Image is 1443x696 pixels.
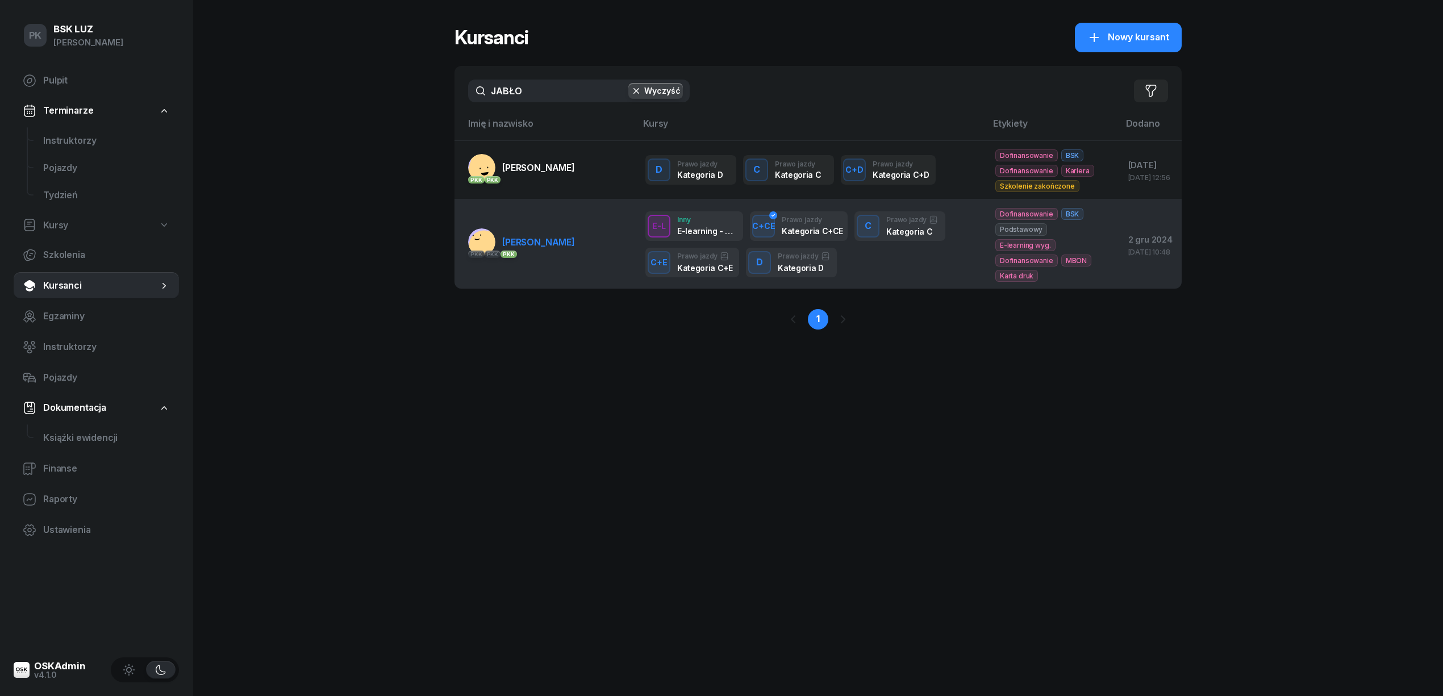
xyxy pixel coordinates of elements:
a: Pojazdy [34,155,179,182]
div: D [651,160,667,180]
th: Dodano [1119,116,1182,140]
a: Pojazdy [14,364,179,391]
span: Szkolenia [43,248,170,262]
div: PKK [485,176,501,184]
div: E-learning - 90 dni [677,226,736,236]
span: Tydzień [43,188,170,203]
button: C+D [843,159,866,181]
div: Prawo jazdy [886,215,938,224]
div: Prawo jazdy [677,160,723,168]
span: [PERSON_NAME] [502,162,575,173]
div: Inny [677,216,736,223]
div: C+D [841,162,868,177]
div: [DATE] 10:48 [1128,248,1173,256]
div: Prawo jazdy [782,216,841,223]
div: OSKAdmin [34,661,86,671]
span: Dofinansowanie [995,255,1058,266]
span: Dofinansowanie [995,165,1058,177]
span: Kursanci [43,278,159,293]
div: D [752,253,768,272]
span: PK [29,31,42,40]
span: Instruktorzy [43,340,170,355]
a: PKKPKKPKK[PERSON_NAME] [468,228,575,256]
button: Nowy kursant [1075,23,1182,52]
span: Pojazdy [43,370,170,385]
div: Kategoria D [778,263,829,273]
div: PKK [501,251,517,258]
button: D [748,251,771,274]
div: v4.1.0 [34,671,86,679]
span: Instruktorzy [43,134,170,148]
a: Szkolenia [14,241,179,269]
div: C [749,160,765,180]
a: Instruktorzy [14,334,179,361]
div: Prawo jazdy [775,160,821,168]
span: [PERSON_NAME] [502,236,575,248]
span: Pulpit [43,73,170,88]
div: PKK [468,251,485,258]
a: Finanse [14,455,179,482]
div: Prawo jazdy [778,252,829,261]
div: [DATE] 12:56 [1128,174,1173,181]
div: Kategoria D [677,170,723,180]
a: Książki ewidencji [34,424,179,452]
div: Kategoria C+E [677,263,732,273]
button: C+CE [752,215,775,237]
button: D [648,159,670,181]
a: Kursy [14,212,179,239]
a: PKKPKK[PERSON_NAME] [468,154,575,181]
div: [DATE] [1128,158,1173,173]
a: Egzaminy [14,303,179,330]
a: Tydzień [34,182,179,209]
span: Egzaminy [43,309,170,324]
button: Wyczyść [628,83,683,99]
div: C+CE [748,219,780,233]
button: C+E [648,251,670,274]
a: Instruktorzy [34,127,179,155]
span: Szkolenie zakończone [995,180,1079,192]
a: Kursanci [14,272,179,299]
div: 2 gru 2024 [1128,232,1173,247]
input: Szukaj [468,80,690,102]
span: Kursy [43,218,68,233]
th: Kursy [636,116,986,140]
div: E-L [648,219,670,233]
span: Dofinansowanie [995,208,1058,220]
button: C [745,159,768,181]
span: Raporty [43,492,170,507]
span: Podstawowy [995,223,1047,235]
span: Terminarze [43,103,93,118]
span: Karta druk [995,270,1038,282]
img: logo-xs@2x.png [14,662,30,678]
span: BSK [1061,149,1084,161]
a: Raporty [14,486,179,513]
span: Nowy kursant [1108,30,1169,45]
a: Dokumentacja [14,395,179,421]
button: C [857,215,879,237]
span: Finanse [43,461,170,476]
div: PKK [485,251,501,258]
span: MBON [1061,255,1091,266]
th: Etykiety [986,116,1119,140]
div: BSK LUZ [53,24,123,34]
div: Kategoria C+D [873,170,929,180]
th: Imię i nazwisko [454,116,636,140]
div: Prawo jazdy [873,160,929,168]
div: C [860,216,876,236]
span: BSK [1061,208,1084,220]
div: [PERSON_NAME] [53,35,123,50]
a: Terminarze [14,98,179,124]
span: Ustawienia [43,523,170,537]
div: Kategoria C [775,170,821,180]
span: Pojazdy [43,161,170,176]
div: Kategoria C+CE [782,226,841,236]
button: E-L [648,215,670,237]
h1: Kursanci [454,27,528,48]
div: Prawo jazdy [677,252,732,261]
a: Pulpit [14,67,179,94]
a: 1 [808,309,828,330]
span: Kariera [1061,165,1094,177]
span: Dofinansowanie [995,149,1058,161]
span: E-learning wyg. [995,239,1056,251]
span: Dokumentacja [43,401,106,415]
